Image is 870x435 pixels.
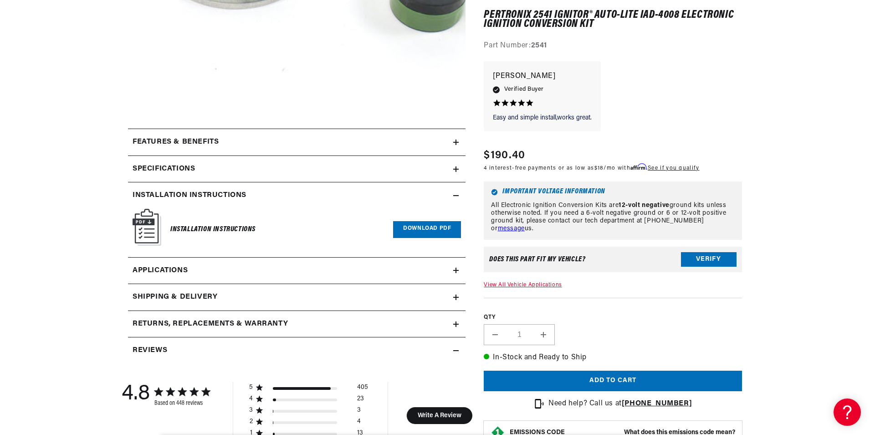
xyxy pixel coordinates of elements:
div: 4 [249,395,253,403]
h2: Features & Benefits [133,136,219,148]
label: QTY [484,314,742,321]
a: message [498,225,525,232]
button: Write A Review [406,407,472,424]
strong: 2541 [531,42,547,50]
div: 3 star by 3 reviews [249,406,368,418]
div: 2 [249,418,253,426]
h6: Important Voltage Information [491,189,735,196]
span: Affirm [630,164,646,171]
p: Easy and simple install,works great. [493,114,592,123]
div: Does This part fit My vehicle? [489,256,585,264]
strong: 12-volt negative [619,202,670,209]
summary: Reviews [128,337,466,364]
h2: Installation instructions [133,190,246,202]
p: In-Stock and Ready to Ship [484,352,742,364]
img: Instruction Manual [133,209,161,246]
div: 405 [357,383,368,395]
div: 4 [357,418,361,429]
p: 4 interest-free payments or as low as /mo with . [484,164,699,173]
span: $190.40 [484,148,525,164]
h6: Installation Instructions [170,223,256,236]
p: Need help? Call us at [548,398,692,410]
span: Applications [133,265,188,277]
a: Download PDF [393,221,461,238]
h2: Reviews [133,345,167,357]
a: [PHONE_NUMBER] [622,400,692,407]
div: Part Number: [484,41,742,52]
summary: Shipping & Delivery [128,284,466,311]
p: All Electronic Ignition Conversion Kits are ground kits unless otherwise noted. If you need a 6-v... [491,202,735,233]
summary: Installation instructions [128,182,466,209]
div: 3 [357,406,361,418]
button: Verify [681,253,737,267]
span: Verified Buyer [504,85,543,95]
h2: Specifications [133,163,195,175]
div: 23 [357,395,364,406]
div: 4 star by 23 reviews [249,395,368,406]
h2: Returns, Replacements & Warranty [133,318,288,330]
div: 4.8 [122,382,150,407]
h1: PerTronix 2541 Ignitor® Auto-Lite IAD-4008 Electronic Ignition Conversion Kit [484,10,742,29]
p: [PERSON_NAME] [493,70,592,83]
div: 2 star by 4 reviews [249,418,368,429]
summary: Returns, Replacements & Warranty [128,311,466,337]
button: Add to cart [484,371,742,392]
a: Applications [128,258,466,285]
div: 3 [249,406,253,414]
div: 5 star by 405 reviews [249,383,368,395]
a: See if you qualify - Learn more about Affirm Financing (opens in modal) [648,166,699,171]
a: View All Vehicle Applications [484,283,562,288]
div: Based on 448 reviews [154,400,210,407]
summary: Specifications [128,156,466,182]
h2: Shipping & Delivery [133,291,217,303]
div: 5 [249,383,253,392]
summary: Features & Benefits [128,129,466,155]
span: $18 [594,166,604,171]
